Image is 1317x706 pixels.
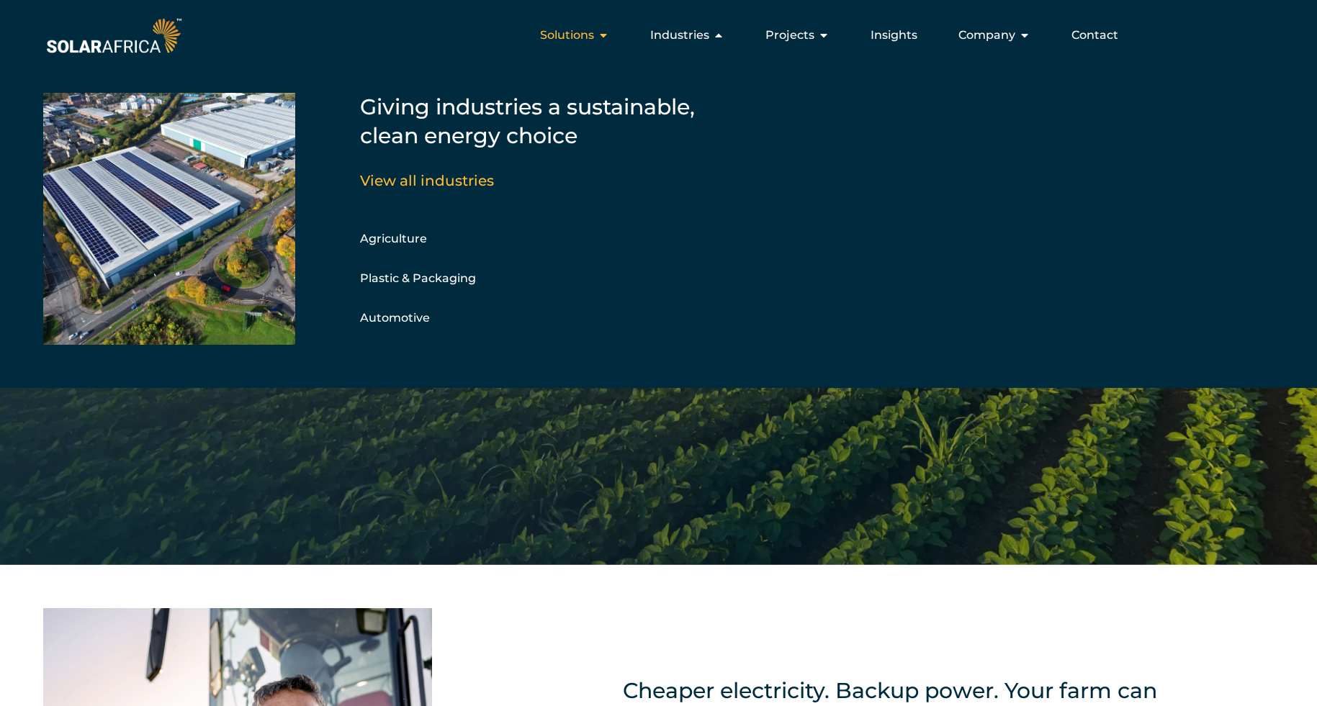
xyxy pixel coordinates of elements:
[360,311,430,325] a: Automotive
[360,172,494,189] a: View all industries
[184,21,1130,50] nav: Menu
[184,21,1130,50] div: Menu Toggle
[871,27,917,44] a: Insights
[360,232,427,245] a: Agriculture
[958,27,1015,44] span: Company
[360,93,720,150] h5: Giving industries a sustainable, clean energy choice
[540,27,594,44] span: Solutions
[765,27,814,44] span: Projects
[650,27,709,44] span: Industries
[360,271,476,285] a: Plastic & Packaging
[1071,27,1118,44] a: Contact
